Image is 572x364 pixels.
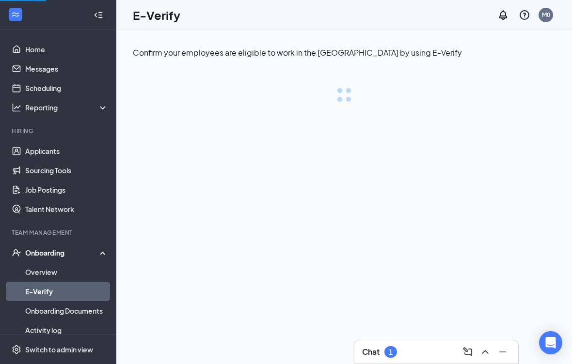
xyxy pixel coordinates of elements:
[25,301,108,320] a: Onboarding Documents
[11,10,20,19] svg: WorkstreamLogo
[25,345,93,354] div: Switch to admin view
[25,141,108,161] a: Applicants
[362,347,380,357] h3: Chat
[25,248,100,258] div: Onboarding
[12,228,106,237] div: Team Management
[133,47,462,58] span: Confirm your employees are eligible to work in the [GEOGRAPHIC_DATA] by using E-Verify
[12,345,21,354] svg: Settings
[479,346,491,358] svg: ChevronUp
[25,320,108,340] a: Activity log
[12,127,106,135] div: Hiring
[12,248,21,258] svg: UserCheck
[25,78,108,98] a: Scheduling
[462,346,474,358] svg: ComposeMessage
[497,9,509,21] svg: Notifications
[25,180,108,199] a: Job Postings
[460,344,476,360] button: ComposeMessage
[477,344,493,360] button: ChevronUp
[133,7,180,23] h1: E-Verify
[25,40,108,59] a: Home
[389,348,393,356] div: 1
[25,161,108,180] a: Sourcing Tools
[25,282,108,301] a: E-Verify
[495,344,510,360] button: Minimize
[94,10,103,20] svg: Collapse
[25,59,108,78] a: Messages
[25,262,108,282] a: Overview
[497,346,508,358] svg: Minimize
[519,9,530,21] svg: QuestionInfo
[25,103,109,112] div: Reporting
[539,331,562,354] div: Open Intercom Messenger
[12,103,21,112] svg: Analysis
[542,11,550,19] div: M0
[25,199,108,219] a: Talent Network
